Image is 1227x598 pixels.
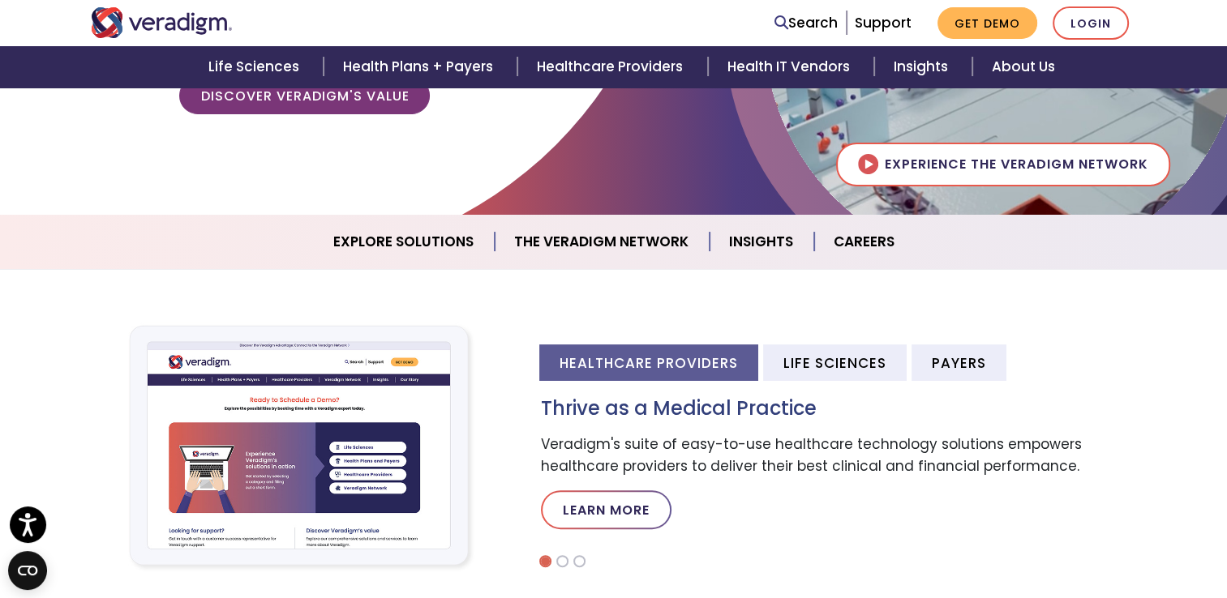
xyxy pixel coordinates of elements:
[814,221,914,263] a: Careers
[179,77,430,114] a: Discover Veradigm's Value
[912,344,1006,381] li: Payers
[8,551,47,590] button: Open CMP widget
[937,7,1037,39] a: Get Demo
[774,12,838,34] a: Search
[972,46,1075,88] a: About Us
[1053,6,1129,40] a: Login
[495,221,710,263] a: The Veradigm Network
[314,221,495,263] a: Explore Solutions
[763,344,907,381] li: Life Sciences
[517,46,707,88] a: Healthcare Providers
[189,46,324,88] a: Life Sciences
[916,482,1208,579] iframe: Drift Chat Widget
[541,434,1137,477] p: Veradigm's suite of easy-to-use healthcare technology solutions empowers healthcare providers to ...
[541,490,671,529] a: Learn More
[874,46,972,88] a: Insights
[710,221,814,263] a: Insights
[324,46,517,88] a: Health Plans + Payers
[539,344,758,381] li: Healthcare Providers
[855,13,912,32] a: Support
[708,46,874,88] a: Health IT Vendors
[91,7,233,38] img: Veradigm logo
[541,397,1137,421] h3: Thrive as a Medical Practice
